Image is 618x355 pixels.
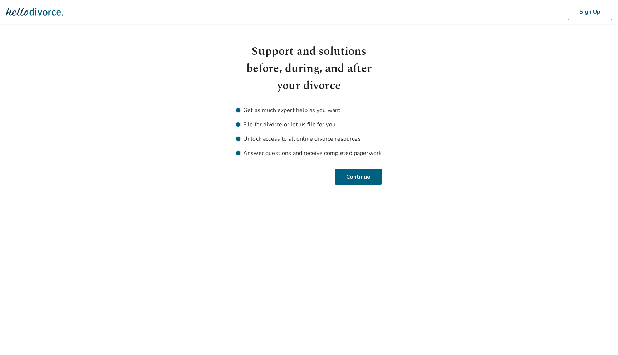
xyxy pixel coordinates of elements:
[236,135,382,143] li: Unlock access to all online divorce resources
[236,120,382,129] li: File for divorce or let us file for you
[6,5,63,19] img: Hello Divorce Logo
[236,149,382,157] li: Answer questions and receive completed paperwork
[236,106,382,115] li: Get as much expert help as you want
[236,43,382,94] h1: Support and solutions before, during, and after your divorce
[568,4,612,20] button: Sign Up
[336,169,382,185] button: Continue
